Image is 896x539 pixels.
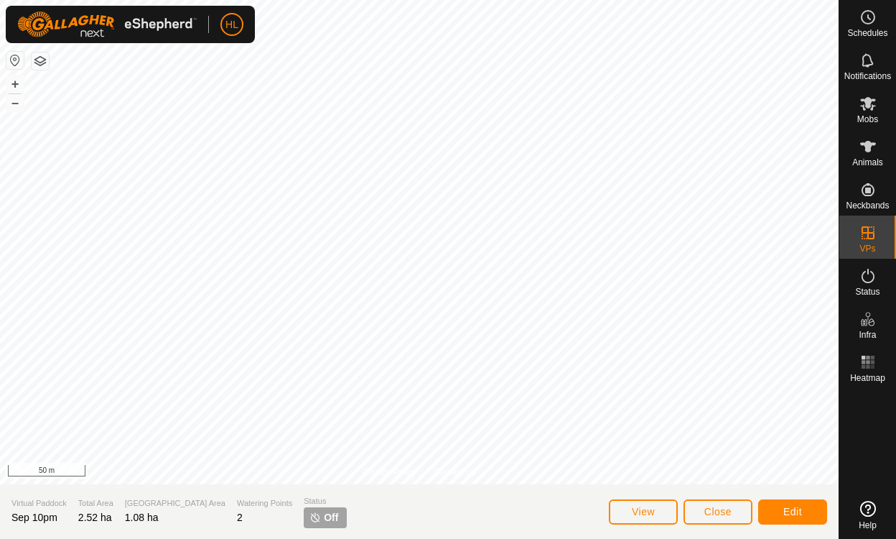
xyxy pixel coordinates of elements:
[6,75,24,93] button: +
[859,244,875,253] span: VPs
[17,11,197,37] img: Gallagher Logo
[855,287,879,296] span: Status
[309,512,321,523] img: turn-off
[225,17,238,32] span: HL
[758,499,827,525] button: Edit
[237,497,292,510] span: Watering Points
[609,499,678,525] button: View
[704,506,732,517] span: Close
[852,158,883,167] span: Animals
[857,115,878,124] span: Mobs
[11,512,57,523] span: Sep 10pm
[844,72,891,80] span: Notifications
[846,201,889,210] span: Neckbands
[363,466,416,479] a: Privacy Policy
[632,506,655,517] span: View
[839,495,896,535] a: Help
[434,466,476,479] a: Contact Us
[859,521,877,530] span: Help
[125,497,225,510] span: [GEOGRAPHIC_DATA] Area
[783,506,802,517] span: Edit
[859,331,876,339] span: Infra
[11,497,67,510] span: Virtual Paddock
[78,497,113,510] span: Total Area
[237,512,243,523] span: 2
[847,29,887,37] span: Schedules
[6,94,24,111] button: –
[78,512,112,523] span: 2.52 ha
[850,374,885,382] span: Heatmap
[6,52,24,69] button: Reset Map
[32,52,49,70] button: Map Layers
[304,495,347,507] span: Status
[683,499,752,525] button: Close
[324,510,338,525] span: Off
[125,512,159,523] span: 1.08 ha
